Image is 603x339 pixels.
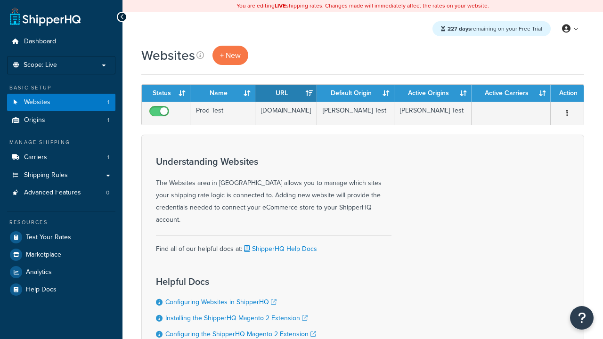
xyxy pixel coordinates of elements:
a: ShipperHQ Help Docs [242,244,317,254]
td: [PERSON_NAME] Test [317,102,394,125]
a: Websites 1 [7,94,115,111]
span: 0 [106,189,109,197]
span: Test Your Rates [26,234,71,242]
th: Name: activate to sort column ascending [190,85,255,102]
span: + New [220,50,241,61]
td: Prod Test [190,102,255,125]
a: Configuring Websites in ShipperHQ [165,297,277,307]
a: Configuring the ShipperHQ Magento 2 Extension [165,329,316,339]
th: URL: activate to sort column ascending [255,85,317,102]
a: Dashboard [7,33,115,50]
span: Analytics [26,268,52,276]
span: Dashboard [24,38,56,46]
div: remaining on your Free Trial [432,21,551,36]
a: Origins 1 [7,112,115,129]
span: 1 [107,116,109,124]
strong: 227 days [448,24,471,33]
li: Origins [7,112,115,129]
li: Carriers [7,149,115,166]
span: 1 [107,98,109,106]
a: Help Docs [7,281,115,298]
a: + New [212,46,248,65]
div: Resources [7,218,115,226]
td: [PERSON_NAME] Test [394,102,472,125]
th: Active Origins: activate to sort column ascending [394,85,472,102]
th: Action [551,85,584,102]
span: Marketplace [26,251,61,259]
b: LIVE [275,1,286,10]
a: Marketplace [7,246,115,263]
span: Carriers [24,153,47,161]
th: Default Origin: activate to sort column ascending [317,85,394,102]
span: Scope: Live [24,61,57,69]
div: Manage Shipping [7,138,115,146]
a: Test Your Rates [7,229,115,246]
h1: Websites [141,46,195,65]
li: Advanced Features [7,184,115,202]
span: 1 [107,153,109,161]
span: Help Docs [26,286,57,294]
button: Open Resource Center [570,306,594,330]
th: Active Carriers: activate to sort column ascending [472,85,551,102]
div: Find all of our helpful docs at: [156,235,391,255]
div: The Websites area in [GEOGRAPHIC_DATA] allows you to manage which sites your shipping rate logic ... [156,156,391,226]
li: Websites [7,94,115,111]
a: Carriers 1 [7,149,115,166]
span: Websites [24,98,50,106]
div: Basic Setup [7,84,115,92]
a: Shipping Rules [7,167,115,184]
a: Advanced Features 0 [7,184,115,202]
td: [DOMAIN_NAME] [255,102,317,125]
th: Status: activate to sort column ascending [142,85,190,102]
a: ShipperHQ Home [10,7,81,26]
span: Origins [24,116,45,124]
a: Installing the ShipperHQ Magento 2 Extension [165,313,308,323]
a: Analytics [7,264,115,281]
span: Advanced Features [24,189,81,197]
h3: Understanding Websites [156,156,391,167]
h3: Helpful Docs [156,276,326,287]
span: Shipping Rules [24,171,68,179]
